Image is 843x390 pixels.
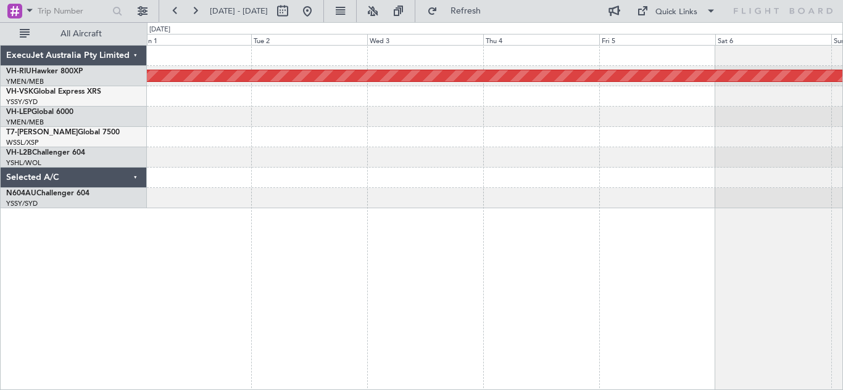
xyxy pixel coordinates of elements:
input: Trip Number [38,2,109,20]
div: Sat 6 [715,34,831,45]
button: Refresh [421,1,496,21]
button: Quick Links [631,1,722,21]
a: VH-VSKGlobal Express XRS [6,88,101,95]
div: Wed 3 [367,34,483,45]
div: Fri 5 [599,34,715,45]
span: N604AU [6,190,36,197]
a: YSHL/WOL [6,158,41,168]
a: VH-L2BChallenger 604 [6,149,85,156]
a: YSSY/SYD [6,97,38,107]
div: Thu 4 [483,34,599,45]
div: Mon 1 [135,34,251,45]
a: YMEN/MEB [6,118,44,127]
div: [DATE] [149,25,170,35]
a: VH-RIUHawker 800XP [6,68,83,75]
span: T7-[PERSON_NAME] [6,129,78,136]
button: All Aircraft [14,24,134,44]
span: VH-VSK [6,88,33,95]
a: T7-[PERSON_NAME]Global 7500 [6,129,120,136]
div: Quick Links [655,6,697,18]
a: N604AUChallenger 604 [6,190,89,197]
div: Tue 2 [251,34,367,45]
span: All Aircraft [32,30,130,38]
span: VH-L2B [6,149,32,156]
a: VH-LEPGlobal 6000 [6,108,73,116]
span: VH-RIU [6,68,31,75]
a: YSSY/SYD [6,199,38,208]
span: VH-LEP [6,108,31,116]
a: YMEN/MEB [6,77,44,86]
span: Refresh [440,7,492,15]
span: [DATE] - [DATE] [210,6,268,17]
a: WSSL/XSP [6,138,39,147]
